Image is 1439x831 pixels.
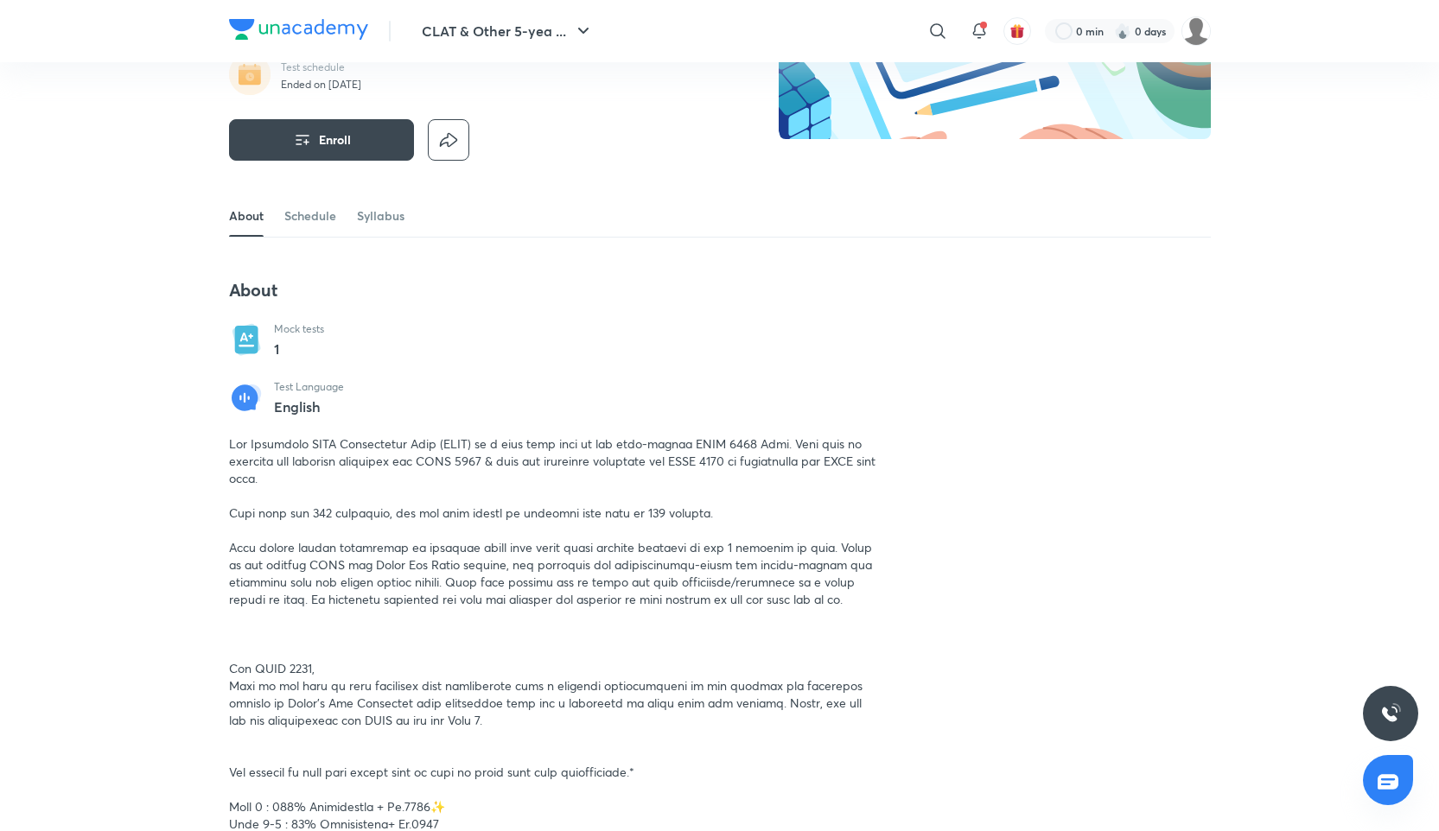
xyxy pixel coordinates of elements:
p: Test schedule [281,60,361,74]
img: ttu [1380,703,1401,724]
a: Company Logo [229,19,368,44]
img: Company Logo [229,19,368,40]
p: Ended on [DATE] [281,78,361,92]
p: English [274,399,344,415]
img: Samridhya Pal [1181,16,1211,46]
button: Enroll [229,119,414,161]
a: About [229,195,264,237]
a: Syllabus [357,195,404,237]
img: avatar [1009,23,1025,39]
p: 1 [274,339,324,359]
h4: About [229,279,879,301]
span: Enroll [319,131,351,149]
button: CLAT & Other 5-yea ... [411,14,604,48]
button: avatar [1003,17,1031,45]
p: Test Language [274,380,344,394]
a: Schedule [284,195,336,237]
p: Mock tests [274,322,324,336]
img: streak [1114,22,1131,40]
